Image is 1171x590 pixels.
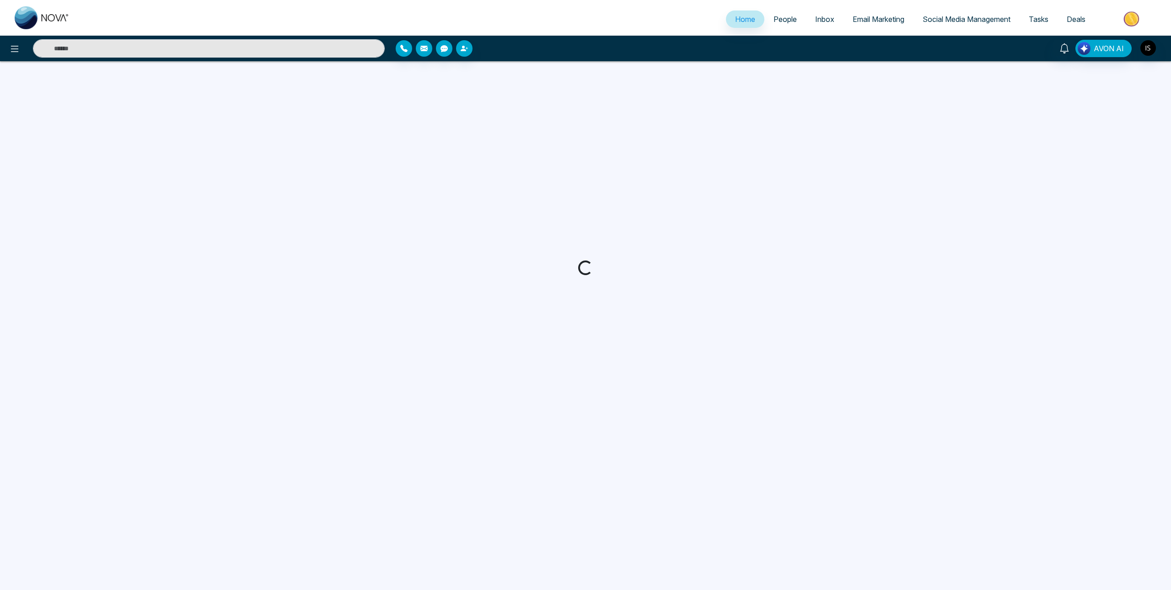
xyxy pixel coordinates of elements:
img: Market-place.gif [1099,9,1166,29]
a: Tasks [1020,11,1058,28]
a: Home [726,11,764,28]
img: Lead Flow [1078,42,1090,55]
span: Home [735,15,755,24]
span: Deals [1067,15,1085,24]
span: People [774,15,797,24]
span: Tasks [1029,15,1048,24]
a: Deals [1058,11,1095,28]
a: People [764,11,806,28]
span: Social Media Management [923,15,1010,24]
a: Email Marketing [843,11,913,28]
span: Inbox [815,15,834,24]
img: User Avatar [1140,40,1156,56]
a: Social Media Management [913,11,1020,28]
span: Email Marketing [853,15,904,24]
span: AVON AI [1094,43,1124,54]
a: Inbox [806,11,843,28]
img: Nova CRM Logo [15,6,70,29]
button: AVON AI [1075,40,1132,57]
